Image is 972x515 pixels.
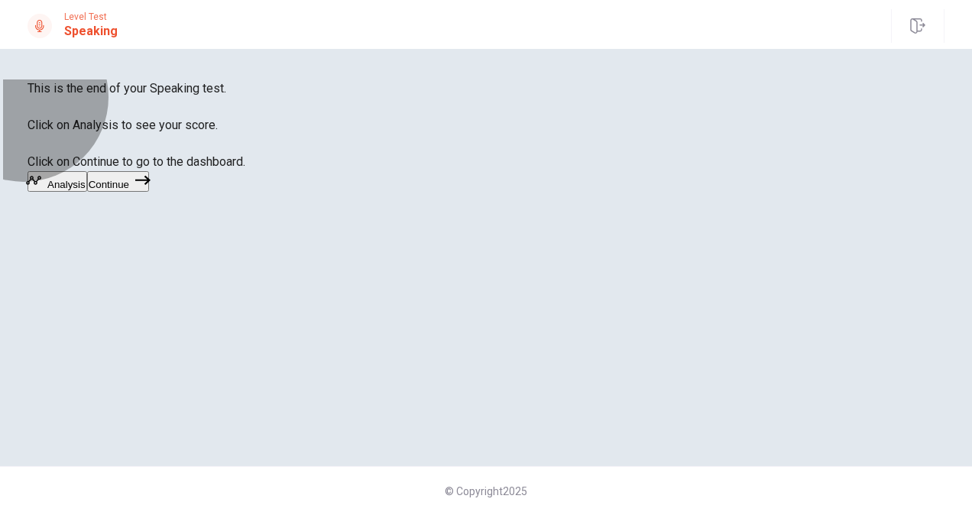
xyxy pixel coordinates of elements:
[445,485,527,497] span: © Copyright 2025
[28,177,87,191] a: Analysis
[87,177,149,191] a: Continue
[64,22,118,40] h1: Speaking
[28,171,87,192] button: Analysis
[87,171,149,192] button: Continue
[28,81,245,169] span: This is the end of your Speaking test. Click on Analysis to see your score. Click on Continue to ...
[64,11,118,22] span: Level Test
